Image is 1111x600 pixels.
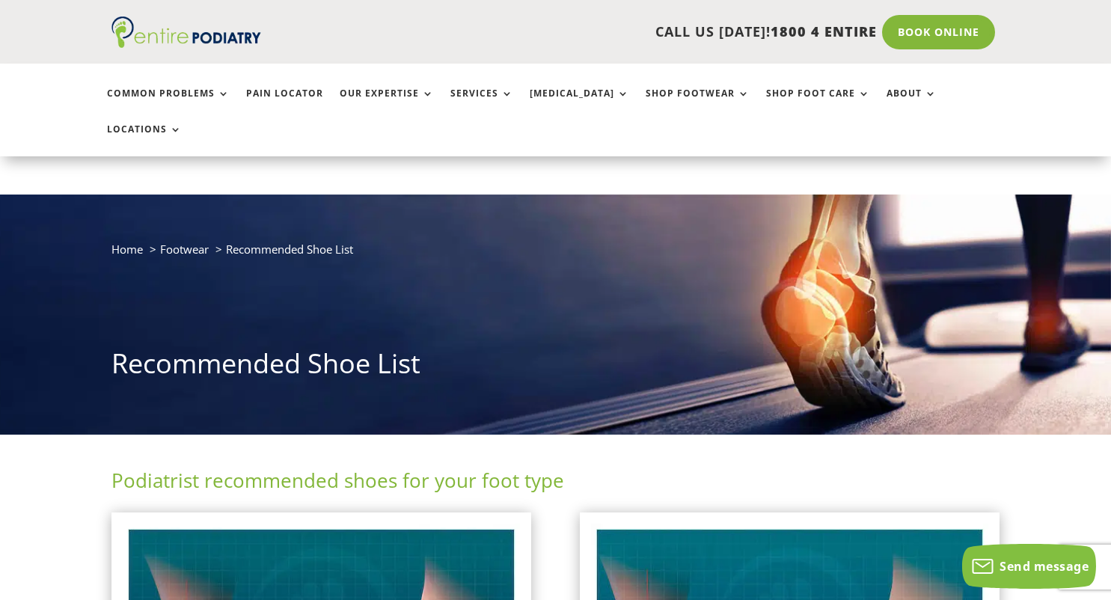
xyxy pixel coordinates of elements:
[771,22,877,40] span: 1800 4 ENTIRE
[316,22,877,42] p: CALL US [DATE]!
[111,242,143,257] a: Home
[111,467,1000,501] h2: Podiatrist recommended shoes for your foot type
[107,124,182,156] a: Locations
[107,88,230,120] a: Common Problems
[111,16,261,48] img: logo (1)
[160,242,209,257] a: Footwear
[962,544,1096,589] button: Send message
[882,15,995,49] a: Book Online
[340,88,434,120] a: Our Expertise
[530,88,629,120] a: [MEDICAL_DATA]
[766,88,870,120] a: Shop Foot Care
[887,88,937,120] a: About
[111,345,1000,390] h1: Recommended Shoe List
[1000,558,1089,575] span: Send message
[111,239,1000,270] nav: breadcrumb
[450,88,513,120] a: Services
[646,88,750,120] a: Shop Footwear
[246,88,323,120] a: Pain Locator
[111,36,261,51] a: Entire Podiatry
[226,242,353,257] span: Recommended Shoe List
